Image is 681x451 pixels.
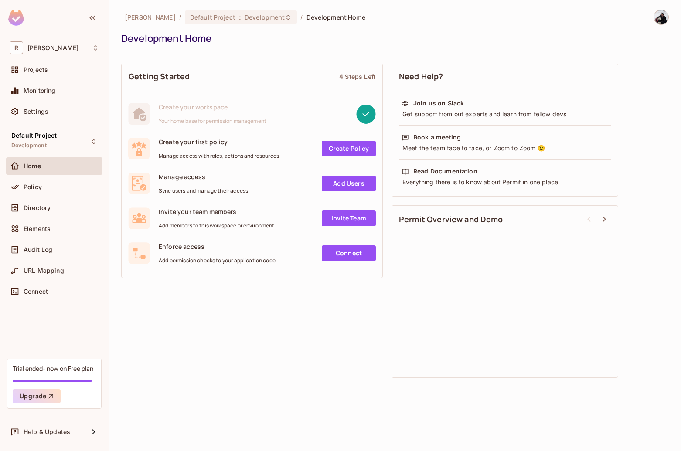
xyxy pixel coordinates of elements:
div: Everything there is to know about Permit in one place [402,178,608,187]
button: Upgrade [13,389,61,403]
span: Development [11,142,47,149]
a: Add Users [322,176,376,191]
span: Need Help? [399,71,443,82]
span: Projects [24,66,48,73]
span: Getting Started [129,71,190,82]
a: Invite Team [322,210,376,226]
li: / [300,13,303,21]
span: Development Home [306,13,365,21]
div: Read Documentation [413,167,477,176]
span: Manage access with roles, actions and resources [159,153,279,159]
span: Permit Overview and Demo [399,214,503,225]
span: R [10,41,23,54]
span: : [238,14,242,21]
a: Create Policy [322,141,376,156]
span: Default Project [11,132,57,139]
span: Create your workspace [159,103,266,111]
span: Help & Updates [24,428,70,435]
span: Directory [24,204,51,211]
a: Connect [322,245,376,261]
span: Create your first policy [159,138,279,146]
span: Audit Log [24,246,52,253]
span: Elements [24,225,51,232]
span: Home [24,163,41,170]
span: Sync users and manage their access [159,187,248,194]
span: Manage access [159,173,248,181]
img: SReyMgAAAABJRU5ErkJggg== [8,10,24,26]
span: Monitoring [24,87,56,94]
span: Policy [24,183,42,190]
span: Default Project [190,13,235,21]
span: Workspace: Rinkle [27,44,78,51]
img: Jaspreet Singh [654,10,668,24]
div: Get support from out experts and learn from fellow devs [402,110,608,119]
span: Add permission checks to your application code [159,257,276,264]
div: 4 Steps Left [339,72,375,81]
div: Development Home [121,32,664,45]
span: Add members to this workspace or environment [159,222,275,229]
span: Connect [24,288,48,295]
div: Join us on Slack [413,99,464,108]
div: Trial ended- now on Free plan [13,364,93,373]
span: Invite your team members [159,207,275,216]
span: Settings [24,108,48,115]
div: Meet the team face to face, or Zoom to Zoom 😉 [402,144,608,153]
span: the active workspace [125,13,176,21]
iframe: Permit Overview and Demo [392,240,618,367]
span: Enforce access [159,242,276,251]
span: Your home base for permission management [159,118,266,125]
span: Development [245,13,285,21]
span: URL Mapping [24,267,64,274]
li: / [179,13,181,21]
div: Book a meeting [413,133,461,142]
